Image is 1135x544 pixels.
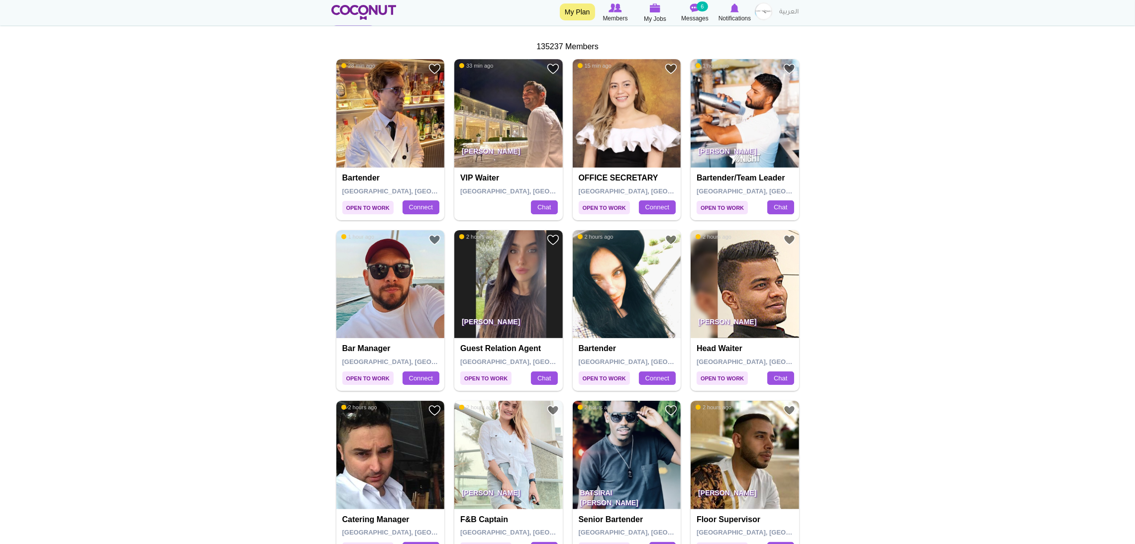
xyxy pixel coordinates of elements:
span: 1 hour ago [696,62,729,69]
h4: Bartender [579,344,678,353]
a: العربية [775,2,804,22]
a: Add to Favourites [547,63,559,75]
span: Open to Work [460,371,512,385]
p: [PERSON_NAME] [454,140,563,168]
p: [PERSON_NAME] [454,481,563,509]
span: Open to Work [342,201,394,214]
a: Add to Favourites [665,234,677,246]
a: Add to Favourites [665,404,677,417]
img: Notifications [730,3,739,12]
a: Add to Favourites [665,63,677,75]
a: Add to Favourites [547,404,559,417]
span: [GEOGRAPHIC_DATA], [GEOGRAPHIC_DATA] [460,358,602,365]
h4: Head Waiter [697,344,796,353]
a: Notifications Notifications [715,2,755,23]
p: [PERSON_NAME] [691,481,799,509]
a: Messages Messages 6 [675,2,715,23]
p: Batsirai [PERSON_NAME] [PERSON_NAME][EMAIL_ADDRESS][DOMAIN_NAME] [573,481,681,509]
span: [GEOGRAPHIC_DATA], [GEOGRAPHIC_DATA] [342,529,484,536]
div: 135237 Members [331,41,804,53]
span: Open to Work [579,201,630,214]
span: [GEOGRAPHIC_DATA], [GEOGRAPHIC_DATA] [460,529,602,536]
span: [GEOGRAPHIC_DATA], [GEOGRAPHIC_DATA] [579,529,721,536]
span: [GEOGRAPHIC_DATA], [GEOGRAPHIC_DATA] [342,358,484,365]
a: Chat [767,371,794,385]
h4: F&B captain [460,515,559,524]
h4: Bartender/Team Leader [697,174,796,182]
span: 2 hours ago [578,233,614,240]
a: Chat [531,371,557,385]
span: Members [603,13,627,23]
img: Home [331,5,397,20]
span: [GEOGRAPHIC_DATA], [GEOGRAPHIC_DATA] [697,358,838,365]
h4: Senior Bartender [579,515,678,524]
a: Chat [531,200,557,214]
span: Notifications [719,13,751,23]
span: 2 hours ago [459,233,495,240]
a: Add to Favourites [547,234,559,246]
span: [GEOGRAPHIC_DATA], [GEOGRAPHIC_DATA] [460,187,602,195]
h4: Bartender [342,174,441,182]
h4: Bar Manager [342,344,441,353]
h4: OFFICE SECRETARY [579,174,678,182]
span: [GEOGRAPHIC_DATA], [GEOGRAPHIC_DATA] [579,187,721,195]
a: My Jobs My Jobs [635,2,675,24]
span: Open to Work [697,201,748,214]
span: Messages [681,13,709,23]
img: My Jobs [650,3,661,12]
img: Browse Members [609,3,621,12]
p: [PERSON_NAME] [454,310,563,338]
a: Add to Favourites [428,404,441,417]
span: Open to Work [342,371,394,385]
a: Add to Favourites [783,234,796,246]
span: Open to Work [579,371,630,385]
span: 15 min ago [578,62,612,69]
span: My Jobs [644,14,666,24]
img: Messages [690,3,700,12]
a: Connect [403,200,439,214]
h4: VIP waiter [460,174,559,182]
span: [GEOGRAPHIC_DATA], [GEOGRAPHIC_DATA] [342,187,484,195]
span: Open to Work [697,371,748,385]
p: [PERSON_NAME] [691,140,799,168]
a: Add to Favourites [783,63,796,75]
span: 2 hours ago [696,404,731,411]
span: 2 hours ago [341,404,377,411]
span: 28 min ago [341,62,375,69]
a: Add to Favourites [783,404,796,417]
h4: Catering manager [342,515,441,524]
span: [GEOGRAPHIC_DATA], [GEOGRAPHIC_DATA] [697,187,838,195]
a: My Plan [560,3,595,20]
a: Connect [639,371,676,385]
span: [GEOGRAPHIC_DATA], [GEOGRAPHIC_DATA] [697,529,838,536]
a: Connect [403,371,439,385]
a: Connect [639,200,676,214]
span: 2 hours ago [696,233,731,240]
small: 6 [697,1,708,11]
h4: Guest relation agent [460,344,559,353]
span: [GEOGRAPHIC_DATA], [GEOGRAPHIC_DATA] [579,358,721,365]
a: Add to Favourites [428,63,441,75]
span: 1 hour ago [341,233,375,240]
a: Chat [767,200,794,214]
p: [PERSON_NAME] [691,310,799,338]
span: 2 hours ago [578,404,614,411]
span: 2 hours ago [459,404,495,411]
a: Add to Favourites [428,234,441,246]
a: Browse Members Members [596,2,635,23]
h4: Floor Supervisor [697,515,796,524]
span: 33 min ago [459,62,493,69]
